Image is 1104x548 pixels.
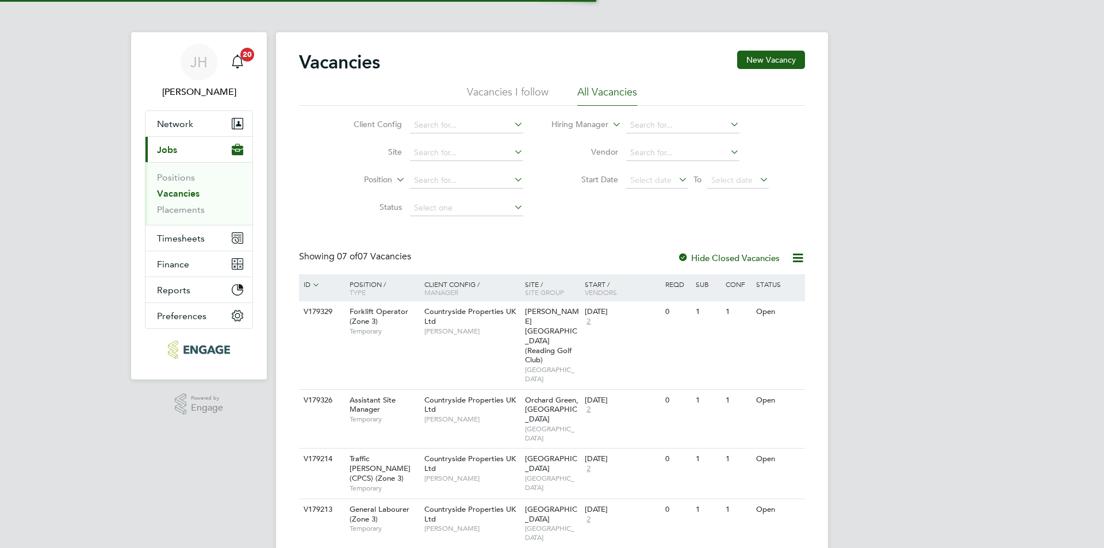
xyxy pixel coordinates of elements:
span: Countryside Properties UK Ltd [424,395,516,415]
span: To [690,172,705,187]
label: Position [326,174,392,186]
span: [GEOGRAPHIC_DATA] [525,454,577,473]
span: Timesheets [157,233,205,244]
div: Conf [723,274,753,294]
label: Site [336,147,402,157]
span: Jess Hogan [145,85,253,99]
div: [DATE] [585,505,660,515]
label: Hiring Manager [542,119,608,131]
span: 07 of [337,251,358,262]
span: General Labourer (Zone 3) [350,504,409,524]
input: Search for... [410,117,523,133]
span: [PERSON_NAME] [424,415,519,424]
span: Select date [711,175,753,185]
span: Finance [157,259,189,270]
span: Orchard Green, [GEOGRAPHIC_DATA] [525,395,578,424]
span: Jobs [157,144,177,155]
span: Temporary [350,524,419,533]
div: 1 [693,301,723,323]
span: [PERSON_NAME] [424,474,519,483]
span: Temporary [350,415,419,424]
span: 2 [585,317,592,327]
a: Placements [157,204,205,215]
label: Vendor [552,147,618,157]
span: Type [350,288,366,297]
button: New Vacancy [737,51,805,69]
div: 0 [662,301,692,323]
div: 1 [723,301,753,323]
span: Temporary [350,484,419,493]
a: Powered byEngage [175,393,224,415]
div: Open [753,301,803,323]
input: Select one [410,200,523,216]
span: [GEOGRAPHIC_DATA] [525,524,580,542]
a: Vacancies [157,188,200,199]
input: Search for... [626,145,739,161]
div: Jobs [145,162,252,225]
div: Reqd [662,274,692,294]
div: Showing [299,251,413,263]
label: Start Date [552,174,618,185]
div: ID [301,274,341,295]
span: Countryside Properties UK Ltd [424,306,516,326]
div: V179326 [301,390,341,411]
div: 1 [693,390,723,411]
span: [PERSON_NAME][GEOGRAPHIC_DATA] (Reading Golf Club) [525,306,579,365]
span: Manager [424,288,458,297]
div: V179214 [301,449,341,470]
input: Search for... [410,173,523,189]
button: Finance [145,251,252,277]
div: 1 [723,390,753,411]
span: 2 [585,464,592,474]
span: Select date [630,175,672,185]
div: [DATE] [585,396,660,405]
a: JH[PERSON_NAME] [145,44,253,99]
input: Search for... [626,117,739,133]
a: 20 [226,44,249,81]
span: Site Group [525,288,564,297]
label: Hide Closed Vacancies [677,252,780,263]
input: Search for... [410,145,523,161]
span: [GEOGRAPHIC_DATA] [525,474,580,492]
a: Go to home page [145,340,253,359]
span: Countryside Properties UK Ltd [424,454,516,473]
div: Open [753,499,803,520]
div: 1 [723,449,753,470]
span: 2 [585,405,592,415]
div: Open [753,449,803,470]
span: 07 Vacancies [337,251,411,262]
h2: Vacancies [299,51,380,74]
button: Network [145,111,252,136]
a: Positions [157,172,195,183]
span: Reports [157,285,190,296]
span: Engage [191,403,223,413]
button: Reports [145,277,252,302]
button: Jobs [145,137,252,162]
span: [PERSON_NAME] [424,524,519,533]
span: Countryside Properties UK Ltd [424,504,516,524]
div: Position / [341,274,421,302]
div: 1 [723,499,753,520]
div: Site / [522,274,582,302]
span: [GEOGRAPHIC_DATA] [525,424,580,442]
span: Vendors [585,288,617,297]
button: Preferences [145,303,252,328]
div: Client Config / [421,274,522,302]
div: V179213 [301,499,341,520]
div: 0 [662,499,692,520]
label: Client Config [336,119,402,129]
label: Status [336,202,402,212]
div: Start / [582,274,662,302]
span: 2 [585,515,592,524]
span: [PERSON_NAME] [424,327,519,336]
span: Temporary [350,327,419,336]
li: All Vacancies [577,85,637,106]
button: Timesheets [145,225,252,251]
img: pcrnet-logo-retina.png [168,340,229,359]
span: Network [157,118,193,129]
span: [GEOGRAPHIC_DATA] [525,504,577,524]
div: 0 [662,390,692,411]
div: [DATE] [585,454,660,464]
span: Assistant Site Manager [350,395,396,415]
span: 20 [240,48,254,62]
